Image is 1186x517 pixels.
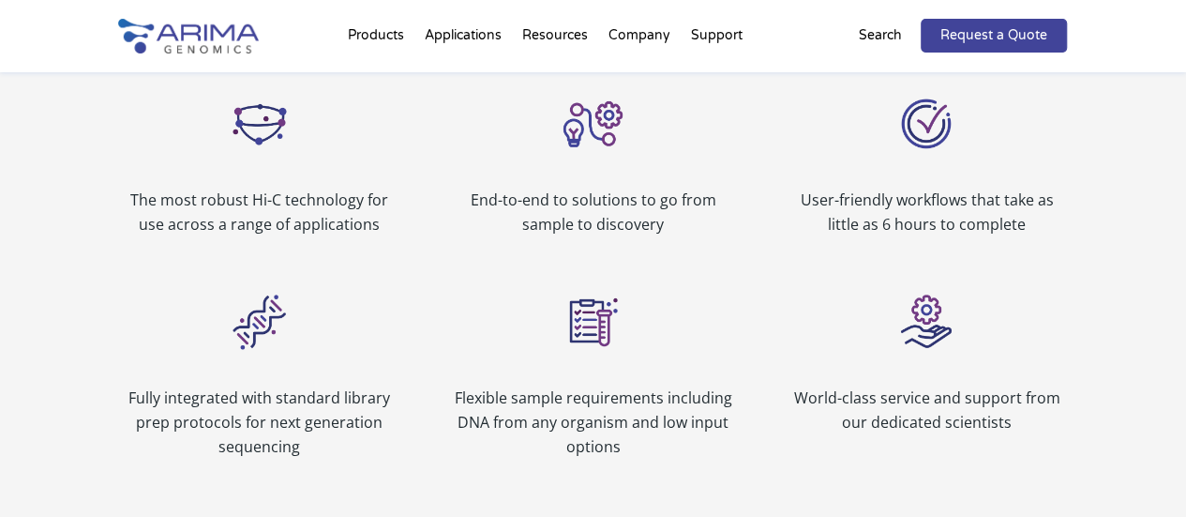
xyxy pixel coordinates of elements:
img: Flexible Sample Types_Icon_Arima Genomics [555,284,630,359]
iframe: Chat Widget [1092,427,1186,517]
p: Search [859,23,902,48]
img: Sequencing_Icon_Arima Genomics [222,284,297,359]
img: Service and Support_Icon_Arima Genomics [889,284,964,359]
p: The most robust Hi-C technology for use across a range of applications [119,188,400,236]
img: Arima-Genomics-logo [118,19,259,53]
p: End-to-end to solutions to go from sample to discovery [452,188,733,236]
p: Fully integrated with standard library prep protocols for next generation sequencing [119,386,400,459]
p: User-friendly workflows that take as little as 6 hours to complete [786,188,1067,236]
p: World-class service and support from our dedicated scientists [786,386,1067,434]
img: User Friendly_Icon_Arima Genomics [889,86,964,161]
a: Request a Quote [921,19,1067,53]
img: Solutions_Icon_Arima Genomics [555,86,630,161]
img: Arima Hi-C_Icon_Arima Genomics [222,86,297,161]
p: Flexible sample requirements including DNA from any organism and low input options [452,386,733,459]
